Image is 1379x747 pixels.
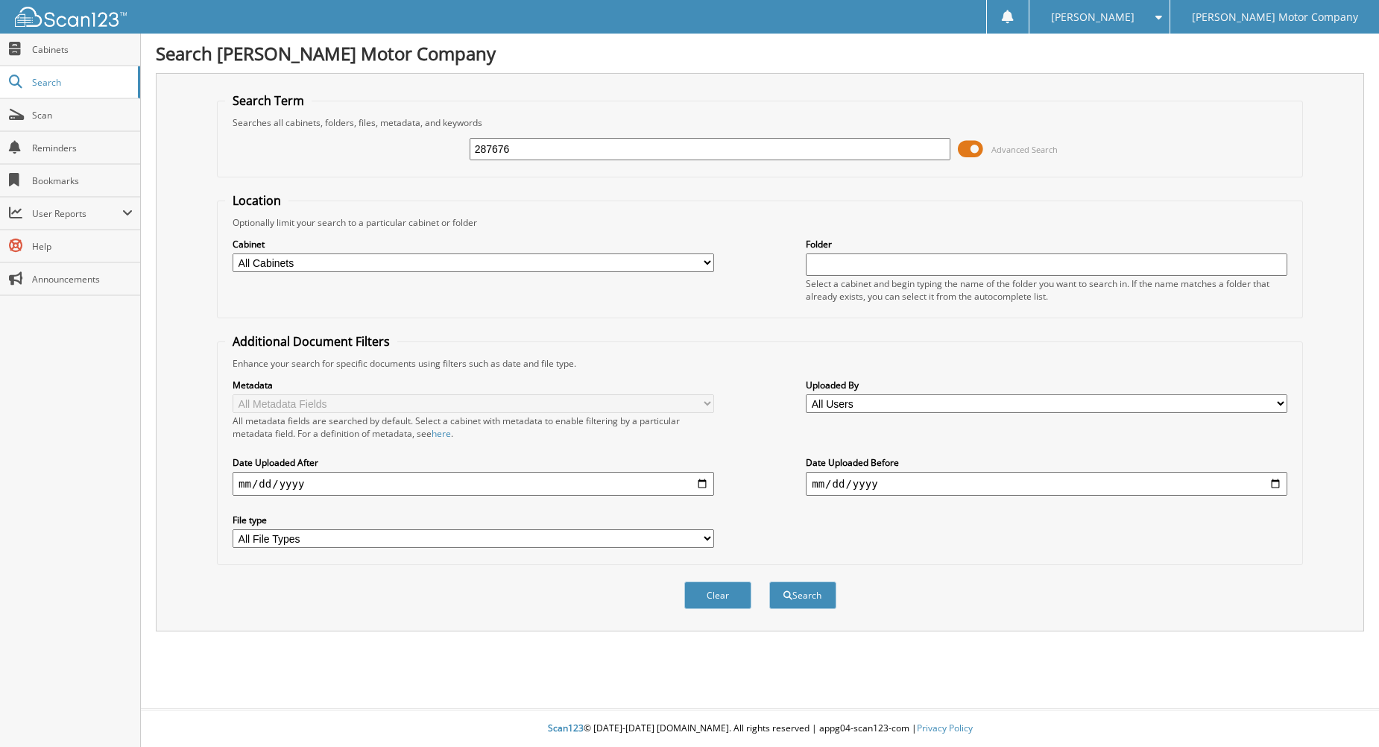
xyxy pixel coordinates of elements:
[225,92,312,109] legend: Search Term
[141,710,1379,747] div: © [DATE]-[DATE] [DOMAIN_NAME]. All rights reserved | appg04-scan123-com |
[684,581,751,609] button: Clear
[1051,13,1135,22] span: [PERSON_NAME]
[225,192,288,209] legend: Location
[233,456,714,469] label: Date Uploaded After
[233,379,714,391] label: Metadata
[32,273,133,286] span: Announcements
[32,142,133,154] span: Reminders
[32,174,133,187] span: Bookmarks
[991,144,1058,155] span: Advanced Search
[548,722,584,734] span: Scan123
[225,116,1295,129] div: Searches all cabinets, folders, files, metadata, and keywords
[32,207,122,220] span: User Reports
[225,216,1295,229] div: Optionally limit your search to a particular cabinet or folder
[1192,13,1358,22] span: [PERSON_NAME] Motor Company
[32,76,130,89] span: Search
[15,7,127,27] img: scan123-logo-white.svg
[432,427,451,440] a: here
[233,514,714,526] label: File type
[225,333,397,350] legend: Additional Document Filters
[233,238,714,250] label: Cabinet
[233,415,714,440] div: All metadata fields are searched by default. Select a cabinet with metadata to enable filtering b...
[806,277,1287,303] div: Select a cabinet and begin typing the name of the folder you want to search in. If the name match...
[32,109,133,122] span: Scan
[233,472,714,496] input: start
[225,357,1295,370] div: Enhance your search for specific documents using filters such as date and file type.
[806,456,1287,469] label: Date Uploaded Before
[1304,675,1379,747] iframe: Chat Widget
[32,43,133,56] span: Cabinets
[156,41,1364,66] h1: Search [PERSON_NAME] Motor Company
[769,581,836,609] button: Search
[806,379,1287,391] label: Uploaded By
[806,472,1287,496] input: end
[917,722,973,734] a: Privacy Policy
[806,238,1287,250] label: Folder
[32,240,133,253] span: Help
